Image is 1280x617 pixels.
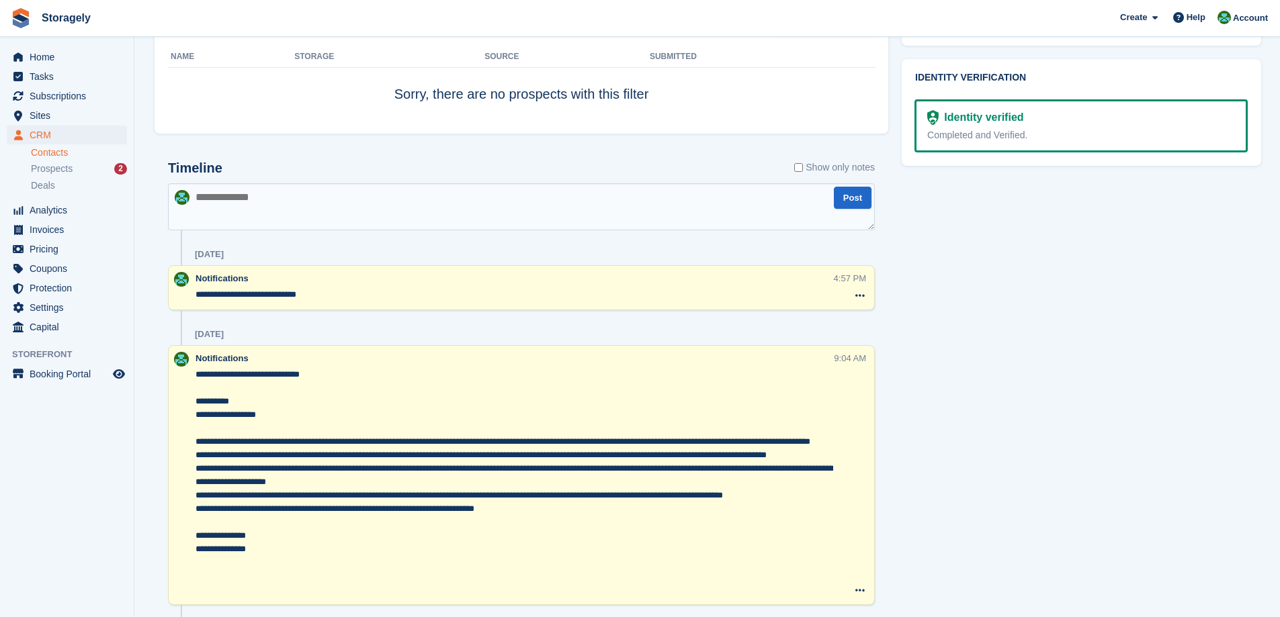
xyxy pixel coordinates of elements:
div: Completed and Verified. [927,128,1235,142]
a: menu [7,48,127,66]
a: Deals [31,179,127,193]
th: Name [168,46,294,68]
a: Storagely [36,7,96,29]
a: menu [7,220,127,239]
div: [DATE] [195,329,224,340]
div: 2 [114,163,127,175]
img: stora-icon-8386f47178a22dfd0bd8f6a31ec36ba5ce8667c1dd55bd0f319d3a0aa187defe.svg [11,8,31,28]
input: Show only notes [794,160,803,175]
button: Post [834,187,871,209]
a: menu [7,126,127,144]
a: menu [7,106,127,125]
img: Notifications [1218,11,1231,24]
span: Prospects [31,162,73,175]
span: Capital [30,318,110,336]
a: menu [7,240,127,258]
span: Account [1233,11,1268,25]
img: Notifications [174,272,189,287]
span: CRM [30,126,110,144]
span: Notifications [196,273,249,283]
span: Pricing [30,240,110,258]
h2: Timeline [168,160,222,176]
a: menu [7,67,127,86]
a: menu [7,259,127,278]
span: Deals [31,179,55,192]
span: Notifications [196,353,249,363]
span: Create [1120,11,1147,24]
a: Preview store [111,366,127,382]
div: [DATE] [195,249,224,260]
a: menu [7,87,127,105]
span: Analytics [30,201,110,220]
a: menu [7,318,127,336]
a: Contacts [31,146,127,159]
img: Identity Verification Ready [927,110,939,125]
span: Storefront [12,348,134,361]
th: Submitted [650,46,875,68]
a: menu [7,298,127,317]
h2: Identity verification [915,73,1248,83]
span: Help [1187,11,1205,24]
a: menu [7,365,127,383]
span: Coupons [30,259,110,278]
span: Tasks [30,67,110,86]
span: Sorry, there are no prospects with this filter [394,87,649,101]
div: Identity verified [939,109,1023,126]
span: Booking Portal [30,365,110,383]
a: menu [7,279,127,297]
a: menu [7,201,127,220]
span: Home [30,48,110,66]
span: Invoices [30,220,110,239]
a: Prospects 2 [31,162,127,176]
div: 9:04 AM [834,352,866,365]
span: Settings [30,298,110,317]
span: Protection [30,279,110,297]
th: Source [484,46,650,68]
span: Subscriptions [30,87,110,105]
th: Storage [294,46,484,68]
label: Show only notes [794,160,875,175]
span: Sites [30,106,110,125]
img: Notifications [175,190,189,205]
div: 4:57 PM [834,272,866,285]
img: Notifications [174,352,189,367]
